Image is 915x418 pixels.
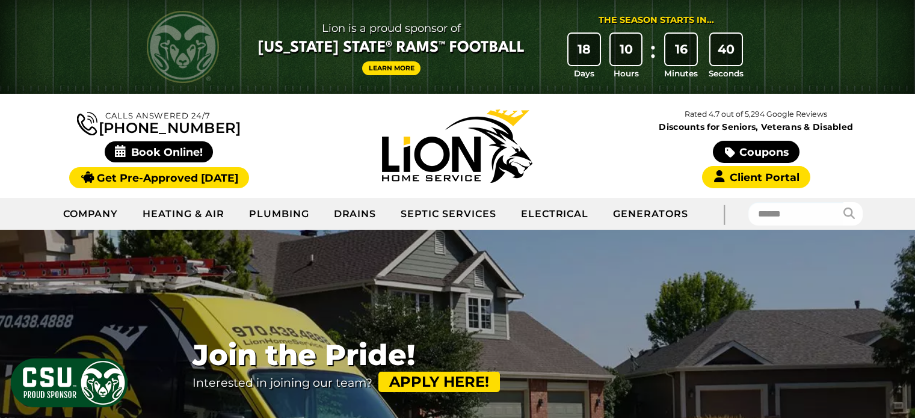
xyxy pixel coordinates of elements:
a: Coupons [713,141,799,163]
span: Minutes [664,67,698,79]
div: : [647,34,659,80]
div: 40 [710,34,742,65]
span: Lion is a proud sponsor of [258,19,525,38]
span: Days [574,67,594,79]
span: Seconds [709,67,744,79]
div: The Season Starts in... [599,14,714,27]
span: Discounts for Seniors, Veterans & Disabled [609,123,903,131]
div: 16 [665,34,697,65]
a: Septic Services [389,199,508,229]
div: 10 [611,34,642,65]
a: Electrical [509,199,602,229]
a: Heating & Air [131,199,236,229]
a: Drains [322,199,389,229]
span: Book Online! [105,141,214,162]
div: | [700,198,748,230]
span: Hours [614,67,639,79]
img: CSU Rams logo [147,11,219,83]
img: Lion Home Service [382,109,532,183]
a: Apply Here! [378,372,500,392]
p: Rated 4.7 out of 5,294 Google Reviews [607,108,905,121]
div: 18 [568,34,600,65]
span: Join the Pride! [193,339,500,372]
a: Get Pre-Approved [DATE] [69,167,249,188]
p: Interested in joining our team? [193,372,500,392]
a: Plumbing [237,199,322,229]
img: CSU Sponsor Badge [9,357,129,409]
a: [PHONE_NUMBER] [77,109,241,135]
a: Learn More [362,61,421,75]
a: Company [51,199,131,229]
a: Generators [601,199,700,229]
a: Client Portal [702,166,810,188]
span: [US_STATE] State® Rams™ Football [258,38,525,58]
